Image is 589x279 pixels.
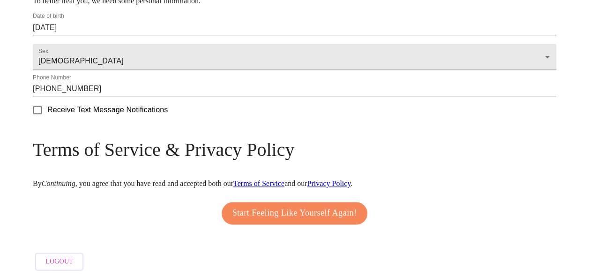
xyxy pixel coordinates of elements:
button: Logout [35,253,83,271]
span: Start Feeling Like Yourself Again! [232,206,357,221]
p: By , you agree that you have read and accepted both our and our . [33,179,556,188]
em: Continuing [42,179,75,187]
a: Terms of Service [233,179,284,187]
h3: Terms of Service & Privacy Policy [33,139,556,161]
label: Phone Number [33,75,71,80]
label: Date of birth [33,14,64,19]
button: Start Feeling Like Yourself Again! [222,202,368,225]
a: Privacy Policy [307,179,350,187]
span: Logout [45,256,73,268]
span: Receive Text Message Notifications [47,104,168,116]
div: [DEMOGRAPHIC_DATA] [33,44,556,70]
